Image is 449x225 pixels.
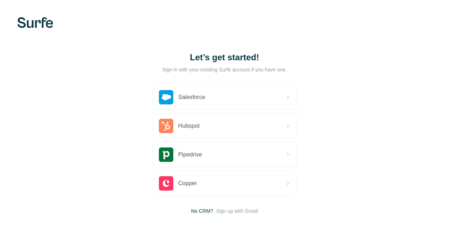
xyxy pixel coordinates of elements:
img: copper's logo [159,176,173,191]
button: Sign up with Gmail [216,207,258,215]
span: Salesforce [178,93,206,102]
img: Surfe's logo [17,17,53,28]
span: Copper [178,179,197,188]
img: hubspot's logo [159,119,173,133]
span: No CRM? [191,207,213,215]
span: Pipedrive [178,150,202,159]
h1: Let’s get started! [153,52,297,63]
img: pipedrive's logo [159,147,173,162]
span: Hubspot [178,122,200,130]
p: Sign in with your existing Surfe account if you have one. [162,66,287,73]
img: salesforce's logo [159,90,173,104]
